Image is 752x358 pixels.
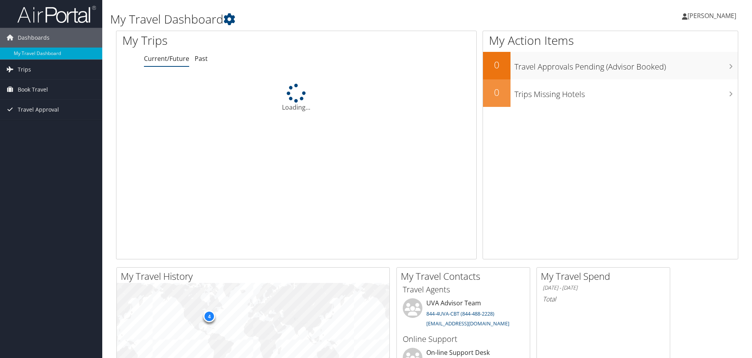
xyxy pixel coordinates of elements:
[426,320,509,327] a: [EMAIL_ADDRESS][DOMAIN_NAME]
[426,310,494,317] a: 844-4UVA-CBT (844-488-2228)
[144,54,189,63] a: Current/Future
[18,80,48,99] span: Book Travel
[399,298,528,330] li: UVA Advisor Team
[203,310,215,322] div: 4
[110,11,533,28] h1: My Travel Dashboard
[18,28,50,48] span: Dashboards
[483,32,738,49] h1: My Action Items
[543,284,664,292] h6: [DATE] - [DATE]
[514,85,738,100] h3: Trips Missing Hotels
[543,295,664,303] h6: Total
[483,52,738,79] a: 0Travel Approvals Pending (Advisor Booked)
[401,270,530,283] h2: My Travel Contacts
[121,270,389,283] h2: My Travel History
[17,5,96,24] img: airportal-logo.png
[687,11,736,20] span: [PERSON_NAME]
[514,57,738,72] h3: Travel Approvals Pending (Advisor Booked)
[483,58,511,72] h2: 0
[403,334,524,345] h3: Online Support
[195,54,208,63] a: Past
[18,100,59,119] span: Travel Approval
[483,79,738,107] a: 0Trips Missing Hotels
[403,284,524,295] h3: Travel Agents
[541,270,670,283] h2: My Travel Spend
[483,86,511,99] h2: 0
[18,60,31,79] span: Trips
[682,4,744,28] a: [PERSON_NAME]
[122,32,321,49] h1: My Trips
[116,84,476,112] div: Loading...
